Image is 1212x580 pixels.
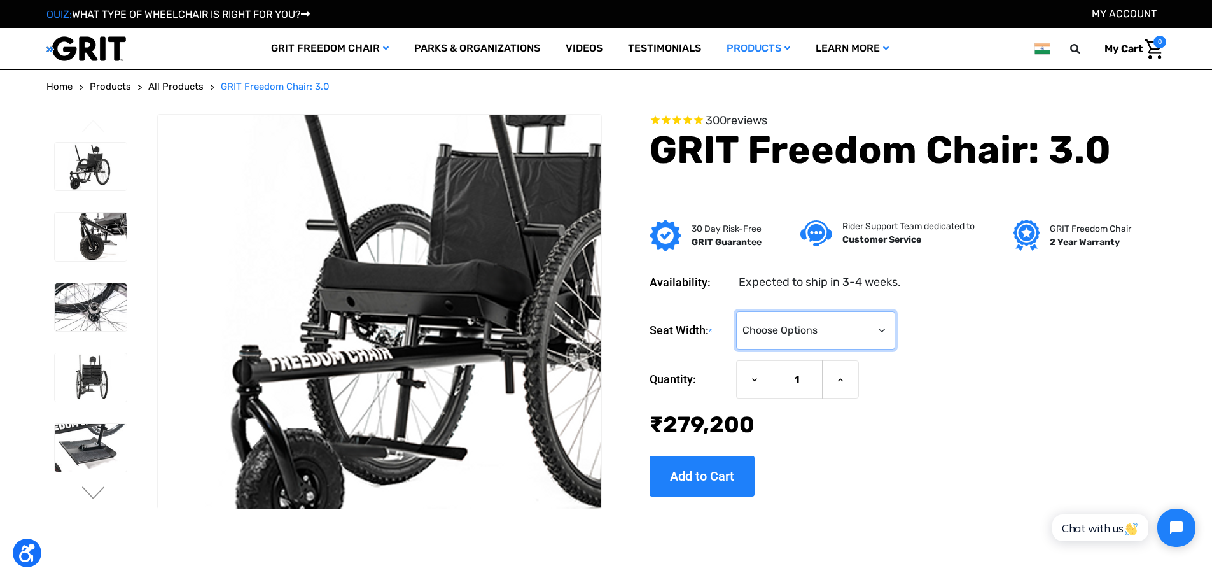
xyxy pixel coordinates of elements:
h1: GRIT Freedom Chair: 3.0 [650,127,1127,173]
a: Cart with 0 items [1095,36,1166,62]
a: Products [714,28,803,69]
p: Rider Support Team dedicated to [842,220,975,233]
p: GRIT Freedom Chair [1050,222,1131,236]
img: GRIT Freedom Chair: 3.0 [55,213,127,261]
img: GRIT_Freedom_Chair_3.0_-_Main__66833.1683045930.png [60,24,875,567]
span: Home [46,81,73,92]
nav: Breadcrumb [46,80,1166,94]
img: GRIT Freedom Chair: 3.0 [55,424,127,472]
a: Account [1092,8,1157,20]
a: Products [90,80,131,94]
a: Testimonials [615,28,714,69]
strong: Customer Service [842,234,921,245]
img: Grit freedom [1013,220,1040,251]
p: 30 Day Risk-Free [692,222,762,236]
iframe: Tidio Chat [1038,498,1206,558]
button: Go to slide 3 of 3 [80,120,107,135]
label: Quantity: [650,360,730,399]
label: Seat Width: [650,311,730,350]
span: Products [90,81,131,92]
strong: 2 Year Warranty [1050,237,1120,248]
a: Home [46,80,73,94]
span: Rated 4.6 out of 5 stars 300 reviews [650,114,1127,128]
span: ₹‌279,200 [650,411,755,438]
strong: GRIT Guarantee [692,237,762,248]
img: Customer service [800,220,832,246]
input: Search [1076,36,1095,62]
span: GRIT Freedom Chair: 3.0 [221,81,330,92]
img: GRIT Guarantee [650,220,681,251]
img: GRIT Freedom Chair: 3.0 [55,353,127,402]
span: 300 reviews [706,113,767,127]
img: GRIT Freedom Chair: 3.0 [55,283,127,332]
img: in.png [1034,41,1050,57]
span: All Products [148,81,204,92]
a: Parks & Organizations [401,28,553,69]
a: GRIT Freedom Chair [258,28,401,69]
input: Add to Cart [650,456,755,497]
span: My Cart [1104,43,1143,55]
span: 0 [1153,36,1166,48]
a: GRIT Freedom Chair: 3.0 [221,80,330,94]
img: GRIT All-Terrain Wheelchair and Mobility Equipment [46,36,126,62]
span: reviews [727,113,767,127]
button: Go to slide 2 of 3 [80,486,107,502]
img: Cart [1145,39,1163,59]
a: Videos [553,28,615,69]
dt: Availability: [650,274,730,291]
a: All Products [148,80,204,94]
a: QUIZ:WHAT TYPE OF WHEELCHAIR IS RIGHT FOR YOU? [46,8,310,20]
dd: Expected to ship in 3-4 weeks. [739,274,901,291]
span: QUIZ: [46,8,72,20]
a: Learn More [803,28,902,69]
img: GRIT Freedom Chair: 3.0 [55,143,127,191]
